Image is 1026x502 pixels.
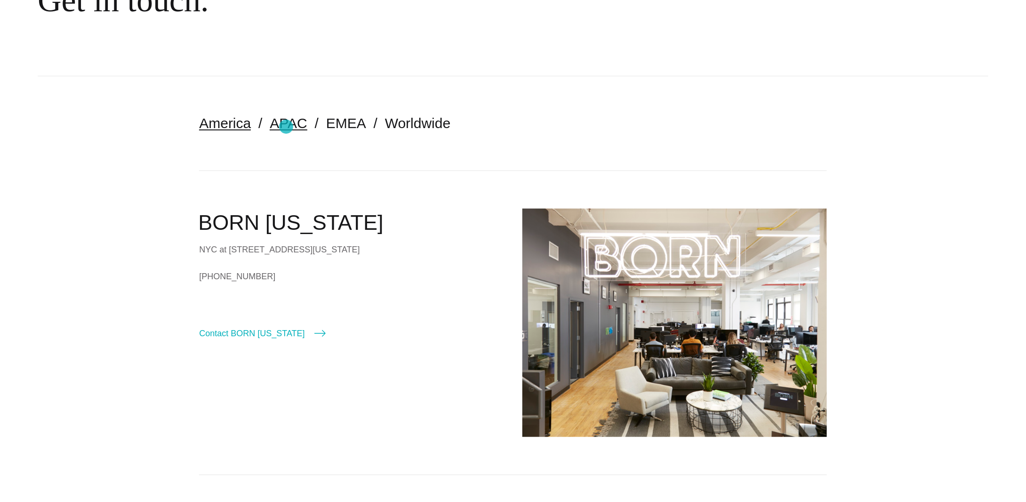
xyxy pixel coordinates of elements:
[270,115,307,131] a: APAC
[199,243,504,257] div: NYC at [STREET_ADDRESS][US_STATE]
[199,115,251,131] a: America
[385,115,451,131] a: Worldwide
[199,327,325,340] a: Contact BORN [US_STATE]
[198,209,504,237] h2: BORN [US_STATE]
[199,269,504,283] a: [PHONE_NUMBER]
[326,115,366,131] a: EMEA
